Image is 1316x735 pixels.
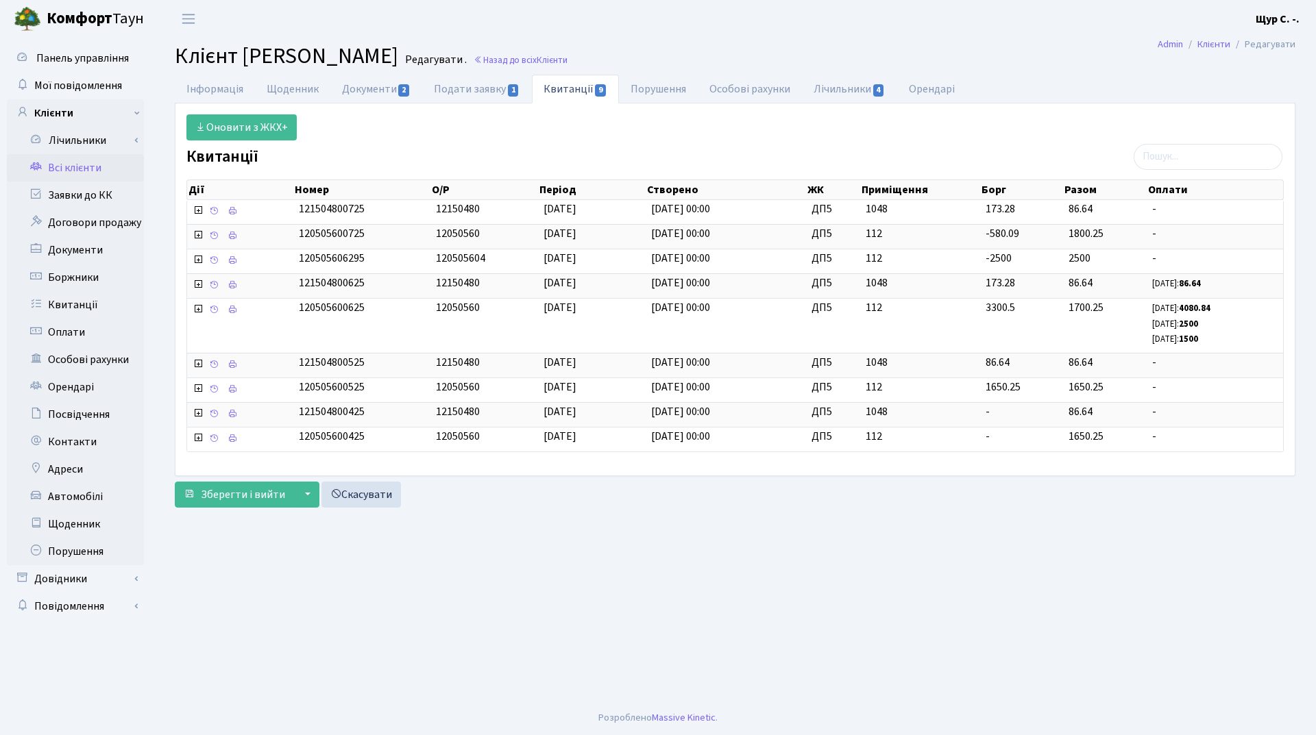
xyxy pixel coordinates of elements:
[595,84,606,97] span: 9
[436,201,480,216] span: 12150480
[866,275,975,291] span: 1048
[873,84,884,97] span: 4
[652,710,716,725] a: Massive Kinetic
[1152,277,1201,290] small: [DATE]:
[1069,404,1093,419] span: 86.64
[544,201,576,216] span: [DATE]
[422,75,531,103] a: Подати заявку
[544,429,576,444] span: [DATE]
[1069,429,1104,444] span: 1650.25
[7,483,144,510] a: Автомобілі
[7,456,144,483] a: Адреси
[1152,251,1278,266] span: -
[1256,12,1300,27] b: Щур С. -.
[986,251,1012,266] span: -2500
[537,53,568,66] span: Клієнти
[986,355,1010,370] span: 86.64
[299,201,365,216] span: 121504800725
[1152,379,1278,395] span: -
[299,275,365,290] span: 121504800625
[651,300,710,315] span: [DATE] 00:00
[299,379,365,395] span: 120505600525
[7,593,144,620] a: Повідомлення
[544,404,576,419] span: [DATE]
[986,379,1021,395] span: 1650.25
[293,180,430,199] th: Номер
[812,379,855,395] span: ДП5
[7,45,144,72] a: Панель управління
[544,226,576,241] span: [DATE]
[1256,11,1300,27] a: Щур С. -.
[1197,37,1230,51] a: Клієнти
[7,373,144,401] a: Орендарі
[1063,180,1146,199] th: Разом
[7,154,144,182] a: Всі клієнти
[544,355,576,370] span: [DATE]
[866,300,975,316] span: 112
[986,300,1015,315] span: 3300.5
[7,209,144,236] a: Договори продажу
[7,264,144,291] a: Боржники
[7,319,144,346] a: Оплати
[866,355,975,371] span: 1048
[986,201,1015,216] span: 173.28
[474,53,568,66] a: Назад до всіхКлієнти
[175,482,294,508] button: Зберегти і вийти
[897,75,966,103] a: Орендарі
[47,8,112,29] b: Комфорт
[299,226,365,241] span: 120505600725
[651,251,710,266] span: [DATE] 00:00
[651,429,710,444] span: [DATE] 00:00
[16,127,144,154] a: Лічильники
[986,275,1015,290] span: 173.28
[436,355,480,370] span: 12150480
[986,429,990,444] span: -
[1134,144,1282,170] input: Пошук...
[7,72,144,99] a: Мої повідомлення
[430,180,538,199] th: О/Р
[1152,355,1278,371] span: -
[866,251,975,266] span: 112
[436,300,480,315] span: 12050560
[299,404,365,419] span: 121504800425
[7,346,144,373] a: Особові рахунки
[175,40,398,72] span: Клієнт [PERSON_NAME]
[186,147,258,167] label: Квитанції
[812,226,855,242] span: ДП5
[866,226,975,242] span: 112
[646,180,806,199] th: Створено
[866,201,975,217] span: 1048
[651,226,710,241] span: [DATE] 00:00
[1179,277,1201,290] b: 86.64
[187,180,293,199] th: Дії
[598,710,718,725] div: Розроблено .
[34,78,122,93] span: Мої повідомлення
[532,75,619,103] a: Квитанції
[651,275,710,290] span: [DATE] 00:00
[651,201,710,216] span: [DATE] 00:00
[538,180,646,199] th: Період
[1152,226,1278,242] span: -
[436,404,480,419] span: 12150480
[7,236,144,264] a: Документи
[299,355,365,370] span: 121504800525
[1069,355,1093,370] span: 86.64
[860,180,980,199] th: Приміщення
[36,51,129,66] span: Панель управління
[1179,318,1198,330] b: 2500
[299,300,365,315] span: 120505600625
[7,401,144,428] a: Посвідчення
[299,251,365,266] span: 120505606295
[1152,302,1210,314] small: [DATE]:
[544,251,576,266] span: [DATE]
[1147,180,1283,199] th: Оплати
[1137,30,1316,59] nav: breadcrumb
[698,75,802,103] a: Особові рахунки
[1179,333,1198,345] b: 1500
[398,84,409,97] span: 2
[7,99,144,127] a: Клієнти
[201,487,285,502] span: Зберегти і вийти
[330,75,422,103] a: Документи
[544,300,576,315] span: [DATE]
[402,53,467,66] small: Редагувати .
